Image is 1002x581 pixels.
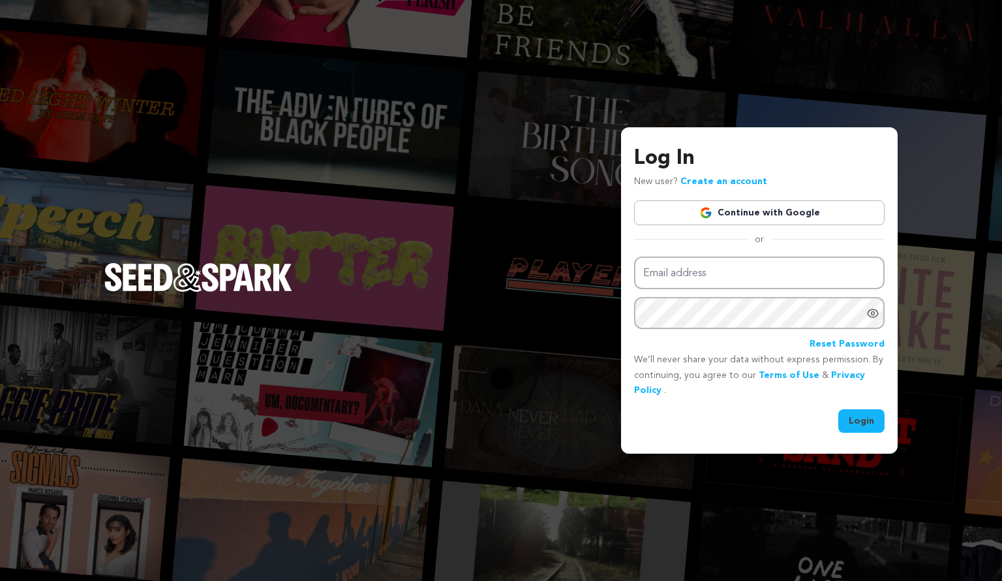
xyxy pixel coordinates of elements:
[810,337,885,353] a: Reset Password
[838,409,885,433] button: Login
[634,174,767,190] p: New user?
[699,206,712,219] img: Google logo
[866,307,879,320] a: Show password as plain text. Warning: this will display your password on the screen.
[104,263,292,318] a: Seed&Spark Homepage
[634,257,885,290] input: Email address
[634,200,885,225] a: Continue with Google
[747,233,772,246] span: or
[104,263,292,292] img: Seed&Spark Logo
[634,143,885,174] h3: Log In
[634,353,885,399] p: We’ll never share your data without express permission. By continuing, you agree to our & .
[759,371,819,380] a: Terms of Use
[680,177,767,186] a: Create an account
